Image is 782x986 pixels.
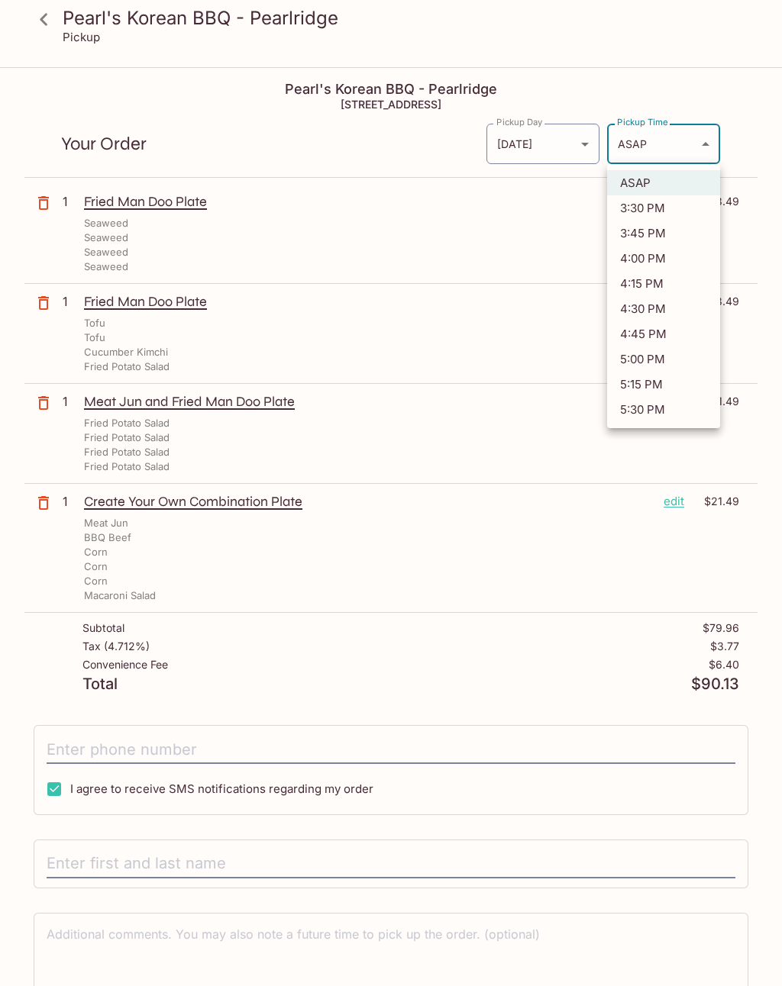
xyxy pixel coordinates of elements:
li: 5:00 PM [607,346,720,372]
li: 3:30 PM [607,195,720,221]
li: 4:15 PM [607,271,720,296]
li: ASAP [607,170,720,195]
li: 3:45 PM [607,221,720,246]
li: 5:30 PM [607,397,720,422]
li: 4:00 PM [607,246,720,271]
li: 4:45 PM [607,321,720,346]
li: 4:30 PM [607,296,720,321]
li: 5:15 PM [607,372,720,397]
